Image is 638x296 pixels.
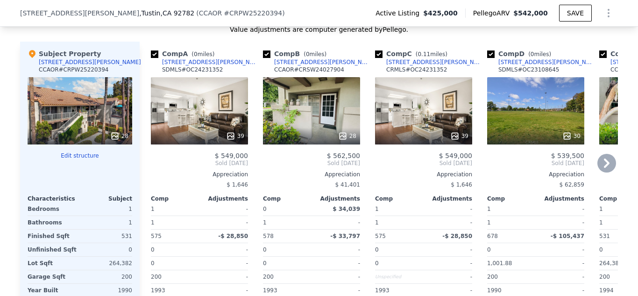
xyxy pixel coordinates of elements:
[110,131,128,141] div: 28
[28,202,78,216] div: Bedrooms
[330,233,360,239] span: -$ 33,797
[599,206,603,212] span: 1
[425,257,472,270] div: -
[536,195,584,202] div: Adjustments
[151,206,155,212] span: 1
[188,51,218,58] span: ( miles)
[424,195,472,202] div: Adjustments
[375,246,379,253] span: 0
[20,25,618,34] div: Value adjustments are computer generated by Pellego .
[82,243,132,256] div: 0
[162,66,223,73] div: SDMLS # OC24231352
[82,216,132,229] div: 1
[375,58,483,66] a: [STREET_ADDRESS][PERSON_NAME]
[39,58,141,66] div: [STREET_ADDRESS][PERSON_NAME]
[82,202,132,216] div: 1
[487,171,584,178] div: Appreciation
[425,270,472,283] div: -
[498,66,559,73] div: SDMLS # OC23108645
[28,49,101,58] div: Subject Property
[82,270,132,283] div: 200
[375,233,386,239] span: 575
[560,181,584,188] span: $ 62,859
[28,243,78,256] div: Unfinished Sqft
[263,233,274,239] span: 578
[333,206,360,212] span: $ 34,039
[224,9,282,17] span: # CRPW25220394
[139,8,194,18] span: , Tustin
[487,246,491,253] span: 0
[338,131,356,141] div: 28
[151,159,248,167] span: Sold [DATE]
[538,216,584,229] div: -
[386,66,447,73] div: CRMLS # OC24231352
[263,260,267,267] span: 0
[300,51,330,58] span: ( miles)
[263,206,267,212] span: 0
[538,270,584,283] div: -
[20,8,139,18] span: [STREET_ADDRESS][PERSON_NAME]
[559,5,592,22] button: SAVE
[423,8,458,18] span: $425,000
[487,206,491,212] span: 1
[487,216,534,229] div: 1
[151,171,248,178] div: Appreciation
[263,216,310,229] div: 1
[313,270,360,283] div: -
[274,58,371,66] div: [STREET_ADDRESS][PERSON_NAME][PERSON_NAME]
[531,51,534,58] span: 0
[551,233,584,239] span: -$ 105,437
[151,246,155,253] span: 0
[199,195,248,202] div: Adjustments
[313,257,360,270] div: -
[306,51,310,58] span: 0
[263,274,274,280] span: 200
[513,9,548,17] span: $542,000
[160,9,194,17] span: , CA 92782
[487,233,498,239] span: 678
[263,159,360,167] span: Sold [DATE]
[450,131,468,141] div: 39
[375,171,472,178] div: Appreciation
[551,152,584,159] span: $ 539,500
[201,216,248,229] div: -
[375,49,451,58] div: Comp C
[28,216,78,229] div: Bathrooms
[375,195,424,202] div: Comp
[151,216,198,229] div: 1
[80,195,132,202] div: Subject
[313,216,360,229] div: -
[599,274,610,280] span: 200
[194,51,198,58] span: 0
[263,49,330,58] div: Comp B
[263,58,371,66] a: [STREET_ADDRESS][PERSON_NAME][PERSON_NAME]
[263,171,360,178] div: Appreciation
[412,51,451,58] span: ( miles)
[376,8,423,18] span: Active Listing
[487,195,536,202] div: Comp
[327,152,360,159] span: $ 562,500
[151,195,199,202] div: Comp
[28,195,80,202] div: Characteristics
[386,58,483,66] div: [STREET_ADDRESS][PERSON_NAME]
[263,195,312,202] div: Comp
[151,49,218,58] div: Comp A
[151,58,259,66] a: [STREET_ADDRESS][PERSON_NAME][PERSON_NAME]
[28,152,132,159] button: Edit structure
[28,257,78,270] div: Lot Sqft
[538,202,584,216] div: -
[263,246,267,253] span: 0
[274,66,344,73] div: CCAOR # CRSW24027904
[439,152,472,159] span: $ 549,000
[487,274,498,280] span: 200
[473,8,514,18] span: Pellego ARV
[487,58,595,66] a: [STREET_ADDRESS][PERSON_NAME][PERSON_NAME]
[599,4,618,22] button: Show Options
[82,230,132,243] div: 531
[375,216,422,229] div: 1
[375,206,379,212] span: 1
[199,9,222,17] span: CCAOR
[425,216,472,229] div: -
[196,8,284,18] div: ( )
[201,202,248,216] div: -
